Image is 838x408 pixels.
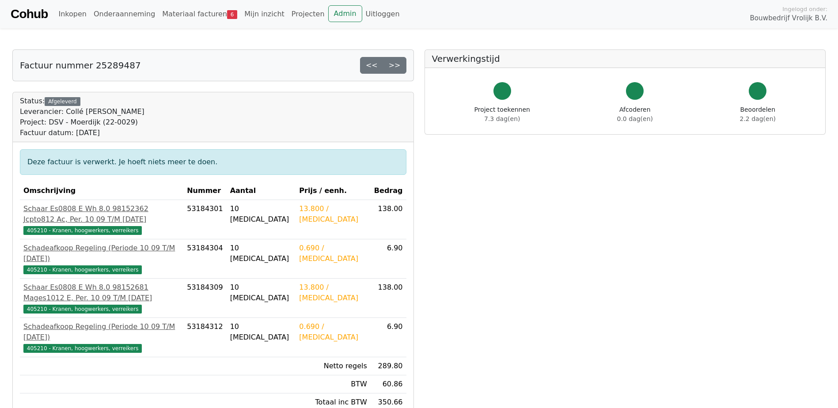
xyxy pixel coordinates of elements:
[371,357,406,375] td: 289.80
[55,5,90,23] a: Inkopen
[20,182,183,200] th: Omschrijving
[230,243,292,264] div: 10 [MEDICAL_DATA]
[328,5,362,22] a: Admin
[230,204,292,225] div: 10 [MEDICAL_DATA]
[45,97,80,106] div: Afgeleverd
[20,96,144,138] div: Status:
[371,375,406,393] td: 60.86
[474,105,530,124] div: Project toekennen
[371,318,406,357] td: 6.90
[296,375,370,393] td: BTW
[296,182,370,200] th: Prijs / eenh.
[20,128,144,138] div: Factuur datum: [DATE]
[740,115,776,122] span: 2.2 dag(en)
[371,182,406,200] th: Bedrag
[227,10,237,19] span: 6
[230,321,292,343] div: 10 [MEDICAL_DATA]
[23,204,180,225] div: Schaar Es0808 E Wh 8.0 98152362 Jcpto812 Ac, Per. 10 09 T/M [DATE]
[227,182,296,200] th: Aantal
[23,344,142,353] span: 405210 - Kranen, hoogwerkers, verreikers
[432,53,819,64] h5: Verwerkingstijd
[23,282,180,314] a: Schaar Es0808 E Wh 8.0 98152681 Mages1012 E, Per. 10 09 T/M [DATE]405210 - Kranen, hoogwerkers, v...
[20,149,406,175] div: Deze factuur is verwerkt. Je hoeft niets meer te doen.
[23,226,142,235] span: 405210 - Kranen, hoogwerkers, verreikers
[740,105,776,124] div: Beoordelen
[360,57,383,74] a: <<
[362,5,403,23] a: Uitloggen
[90,5,159,23] a: Onderaanneming
[183,239,226,279] td: 53184304
[299,204,367,225] div: 13.800 / [MEDICAL_DATA]
[23,321,180,353] a: Schadeafkoop Regeling (Periode 10 09 T/M [DATE])405210 - Kranen, hoogwerkers, verreikers
[617,105,653,124] div: Afcoderen
[750,13,827,23] span: Bouwbedrijf Vrolijk B.V.
[23,243,180,275] a: Schadeafkoop Regeling (Periode 10 09 T/M [DATE])405210 - Kranen, hoogwerkers, verreikers
[288,5,328,23] a: Projecten
[241,5,288,23] a: Mijn inzicht
[183,182,226,200] th: Nummer
[230,282,292,303] div: 10 [MEDICAL_DATA]
[23,321,180,343] div: Schadeafkoop Regeling (Periode 10 09 T/M [DATE])
[299,282,367,303] div: 13.800 / [MEDICAL_DATA]
[296,357,370,375] td: Netto regels
[20,106,144,117] div: Leverancier: Collé [PERSON_NAME]
[183,318,226,357] td: 53184312
[11,4,48,25] a: Cohub
[371,279,406,318] td: 138.00
[23,282,180,303] div: Schaar Es0808 E Wh 8.0 98152681 Mages1012 E, Per. 10 09 T/M [DATE]
[484,115,520,122] span: 7.3 dag(en)
[617,115,653,122] span: 0.0 dag(en)
[20,60,141,71] h5: Factuur nummer 25289487
[782,5,827,13] span: Ingelogd onder:
[23,305,142,314] span: 405210 - Kranen, hoogwerkers, verreikers
[183,200,226,239] td: 53184301
[159,5,241,23] a: Materiaal facturen6
[299,243,367,264] div: 0.690 / [MEDICAL_DATA]
[23,243,180,264] div: Schadeafkoop Regeling (Periode 10 09 T/M [DATE])
[183,279,226,318] td: 53184309
[299,321,367,343] div: 0.690 / [MEDICAL_DATA]
[371,200,406,239] td: 138.00
[371,239,406,279] td: 6.90
[23,265,142,274] span: 405210 - Kranen, hoogwerkers, verreikers
[383,57,406,74] a: >>
[20,117,144,128] div: Project: DSV - Moerdijk (22-0029)
[23,204,180,235] a: Schaar Es0808 E Wh 8.0 98152362 Jcpto812 Ac, Per. 10 09 T/M [DATE]405210 - Kranen, hoogwerkers, v...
